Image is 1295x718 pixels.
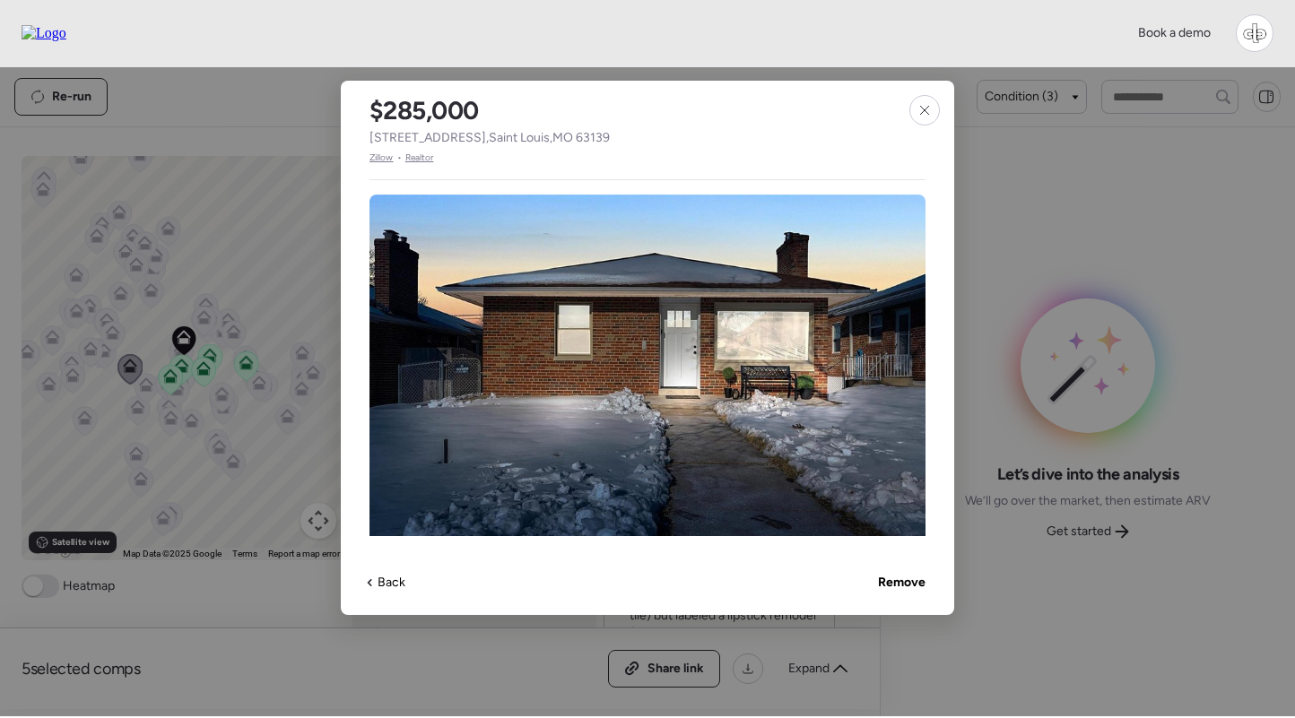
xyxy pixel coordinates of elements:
[378,574,405,592] span: Back
[369,151,394,165] span: Zillow
[397,151,402,165] span: •
[1138,25,1211,40] span: Book a demo
[878,574,926,592] span: Remove
[405,151,434,165] span: Realtor
[369,129,610,147] span: [STREET_ADDRESS] , Saint Louis , MO 63139
[22,25,66,41] img: Logo
[369,95,479,125] h2: $285,000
